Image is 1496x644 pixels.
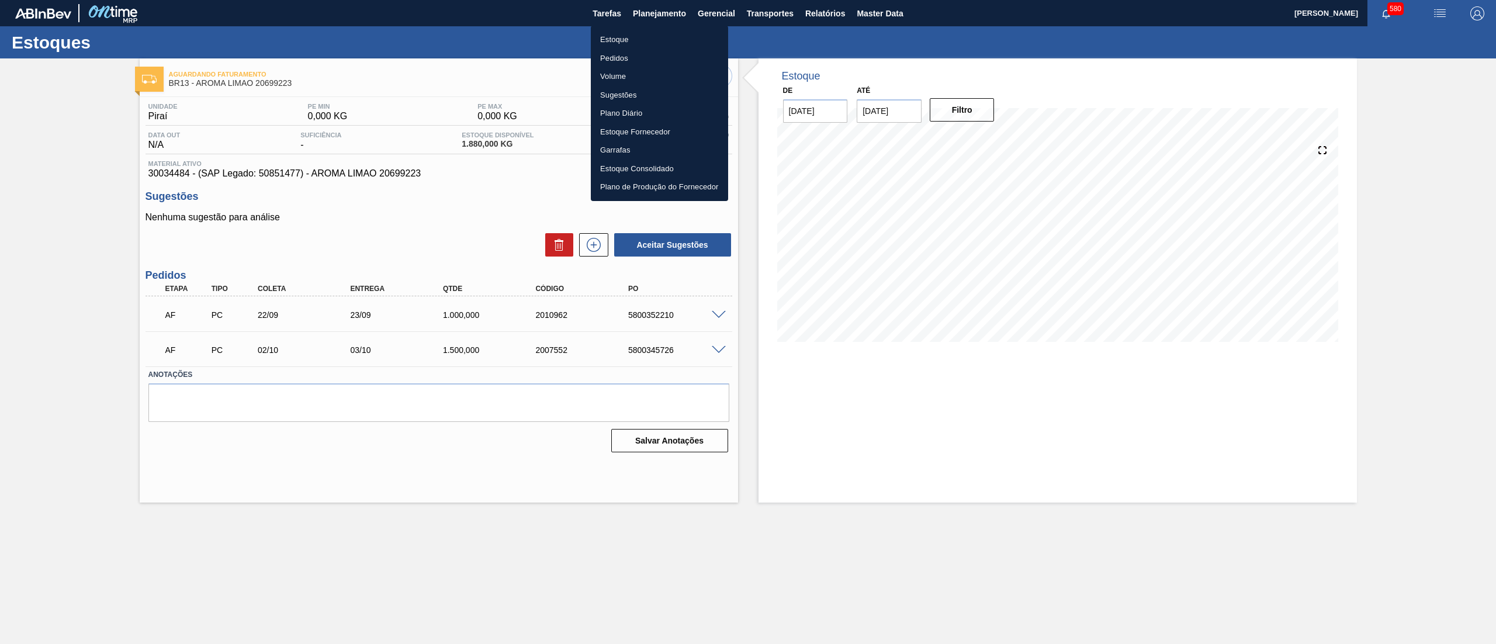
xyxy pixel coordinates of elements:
[591,49,728,68] a: Pedidos
[591,141,728,160] a: Garrafas
[591,104,728,123] a: Plano Diário
[591,178,728,196] a: Plano de Produção do Fornecedor
[591,30,728,49] a: Estoque
[591,123,728,141] a: Estoque Fornecedor
[591,67,728,86] a: Volume
[591,86,728,105] a: Sugestões
[591,160,728,178] a: Estoque Consolidado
